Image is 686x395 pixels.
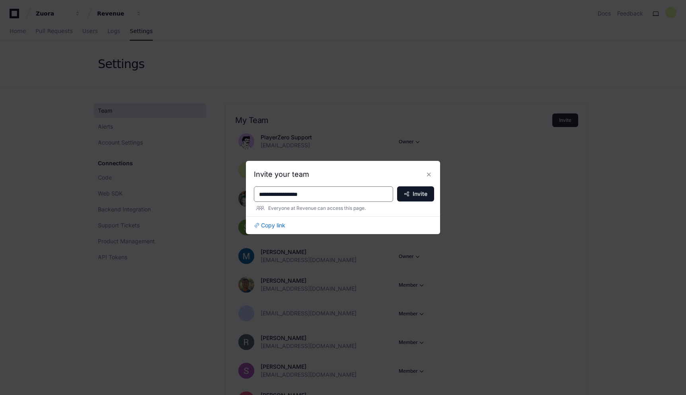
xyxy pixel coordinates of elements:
[413,190,427,198] span: Invite
[268,205,366,211] span: Everyone at Revenue can access this page.
[254,170,309,178] span: Invite your team
[397,186,434,201] button: Invite
[254,221,285,229] button: Copy link
[261,221,285,229] span: Copy link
